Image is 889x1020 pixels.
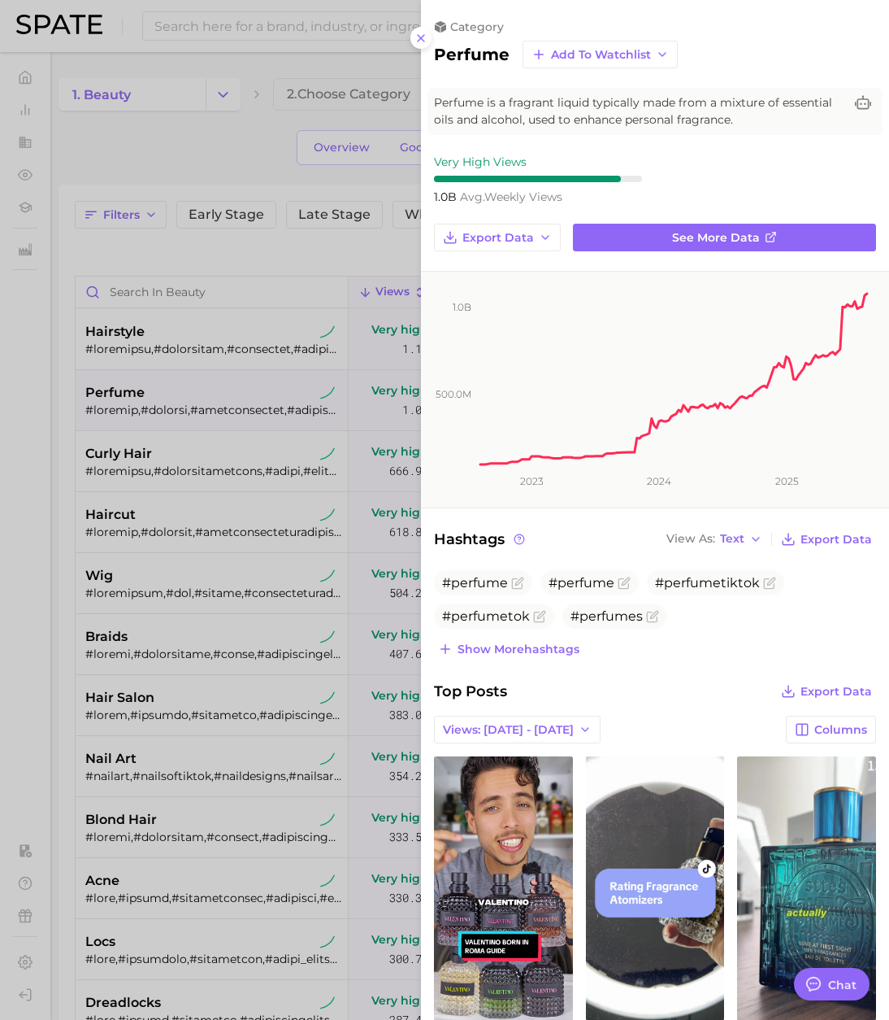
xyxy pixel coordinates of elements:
[434,94,843,129] span: Perfume is a fragrant liquid typically made from a mixture of essential oils and alcohol, used to...
[511,577,524,590] button: Flag as miscategorized or irrelevant
[786,716,876,743] button: Columns
[777,680,876,703] button: Export Data
[434,176,642,182] div: 9 / 10
[460,190,484,204] abbr: average
[434,224,561,251] button: Export Data
[434,680,507,703] span: Top Posts
[647,475,671,487] tspan: 2024
[460,190,562,204] span: weekly views
[814,723,867,737] span: Columns
[551,48,651,62] span: Add to Watchlist
[520,475,544,487] tspan: 2023
[570,608,643,624] span: #perfumes
[434,190,460,204] span: 1.0b
[775,475,799,487] tspan: 2025
[523,41,678,68] button: Add to Watchlist
[646,610,659,623] button: Flag as miscategorized or irrelevant
[662,529,766,550] button: View AsText
[453,301,471,313] tspan: 1.0b
[655,575,760,591] span: #perfumetiktok
[573,224,876,251] a: See more data
[442,575,508,591] span: #perfume⁠
[434,45,510,64] h2: perfume
[800,685,872,699] span: Export Data
[672,231,760,245] span: See more data
[434,638,583,660] button: Show morehashtags
[458,643,579,656] span: Show more hashtags
[436,388,471,400] tspan: 500.0m
[450,20,504,34] span: category
[720,534,744,543] span: Text
[434,716,601,743] button: Views: [DATE] - [DATE]
[800,533,872,547] span: Export Data
[777,528,876,551] button: Export Data
[549,575,614,591] span: #perfume
[434,528,527,551] span: Hashtags
[618,577,631,590] button: Flag as miscategorized or irrelevant
[666,534,715,543] span: View As
[533,610,546,623] button: Flag as miscategorized or irrelevant
[434,155,642,169] div: Very High Views
[763,577,776,590] button: Flag as miscategorized or irrelevant
[462,231,534,245] span: Export Data
[442,608,530,624] span: #perfumetok
[443,723,574,737] span: Views: [DATE] - [DATE]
